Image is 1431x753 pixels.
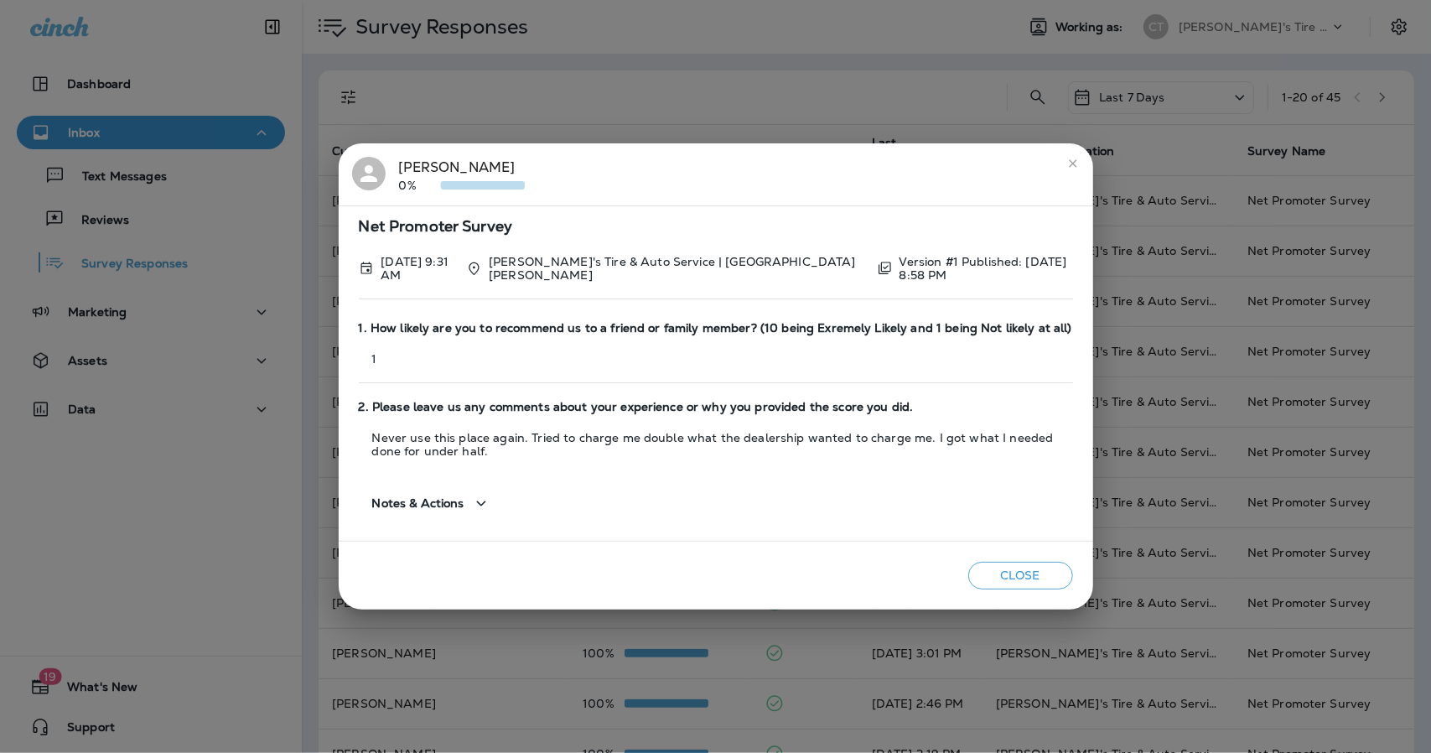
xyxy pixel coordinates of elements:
[359,352,1073,366] p: 1
[359,431,1073,458] p: Never use this place again. Tried to charge me double what the dealership wanted to charge me. I ...
[359,220,1073,234] span: Net Promoter Survey
[1060,150,1086,177] button: close
[359,400,1073,414] span: 2. Please leave us any comments about your experience or why you provided the score you did.
[359,321,1073,335] span: 1. How likely are you to recommend us to a friend or family member? (10 being Exremely Likely and...
[359,480,505,527] button: Notes & Actions
[399,179,441,192] p: 0%
[489,255,863,282] p: [PERSON_NAME]'s Tire & Auto Service | [GEOGRAPHIC_DATA][PERSON_NAME]
[381,255,453,282] p: Sep 5, 2025 9:31 AM
[968,562,1073,589] button: Close
[900,255,1073,282] p: Version #1 Published: [DATE] 8:58 PM
[372,496,464,511] span: Notes & Actions
[399,157,525,192] div: [PERSON_NAME]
